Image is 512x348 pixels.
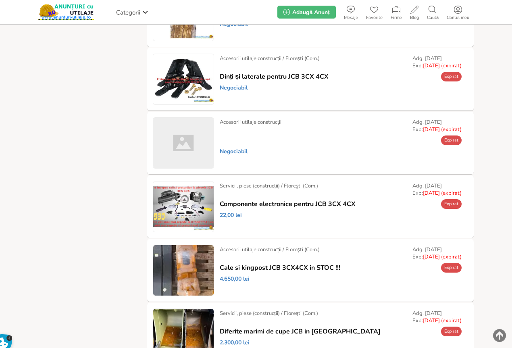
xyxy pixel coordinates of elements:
[116,8,140,17] span: Categorii
[412,182,462,197] div: Adg. [DATE] Exp:
[340,15,362,20] span: Mesaje
[423,253,462,260] span: [DATE] (expirat)
[153,54,214,104] img: Dinți și laterale pentru JCB 3CX 4CX
[220,246,320,253] div: Accesorii utilaje construcții / Floreşti (Com.)
[412,55,462,69] div: Adg. [DATE] Exp:
[220,275,250,283] span: 4.650,00 lei
[340,4,362,20] a: Mesaje
[153,181,214,232] img: Componente electronice pentru JCB 3CX 4CX
[423,317,462,324] span: [DATE] (expirat)
[153,245,214,296] img: Cale si kingpost JCB 3CX4CX in STOC !!!
[444,137,458,143] span: Expirat
[387,4,406,20] a: Firme
[277,6,335,19] a: Adaugă Anunț
[443,4,473,20] a: Contul meu
[443,15,473,20] span: Contul meu
[444,328,458,334] span: Expirat
[423,62,462,69] span: [DATE] (expirat)
[220,182,318,190] div: Servicii, piese (construcții) / Floreşti (Com.)
[387,15,406,20] span: Firme
[406,4,423,20] a: Blog
[220,55,320,62] div: Accesorii utilaje construcții / Floreşti (Com.)
[6,335,12,341] span: 3
[292,8,329,16] span: Adaugă Anunț
[493,329,506,342] img: scroll-to-top.png
[220,328,381,335] a: Diferite marimi de cupe JCB in [GEOGRAPHIC_DATA]
[220,84,248,92] span: Negociabil
[220,119,281,126] div: Accesorii utilaje construcții
[362,15,387,20] span: Favorite
[406,15,423,20] span: Blog
[114,6,150,18] a: Categorii
[423,15,443,20] span: Caută
[220,339,250,346] span: 2.300,00 lei
[38,4,94,20] img: Anunturi-Utilaje.RO
[220,310,318,317] div: Servicii, piese (construcții) / Floreşti (Com.)
[444,201,458,207] span: Expirat
[444,73,458,79] span: Expirat
[423,190,462,197] span: [DATE] (expirat)
[220,148,248,155] span: Negociabil
[412,310,462,324] div: Adg. [DATE] Exp:
[444,265,458,271] span: Expirat
[423,4,443,20] a: Caută
[220,212,242,219] span: 22,00 lei
[423,126,462,133] span: [DATE] (expirat)
[412,119,462,133] div: Adg. [DATE] Exp:
[220,200,356,208] a: Componente electronice pentru JCB 3CX 4CX
[412,246,462,260] div: Adg. [DATE] Exp:
[362,4,387,20] a: Favorite
[220,264,340,271] a: Cale si kingpost JCB 3CX4CX in STOC !!!
[220,73,329,80] a: Dinți și laterale pentru JCB 3CX 4CX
